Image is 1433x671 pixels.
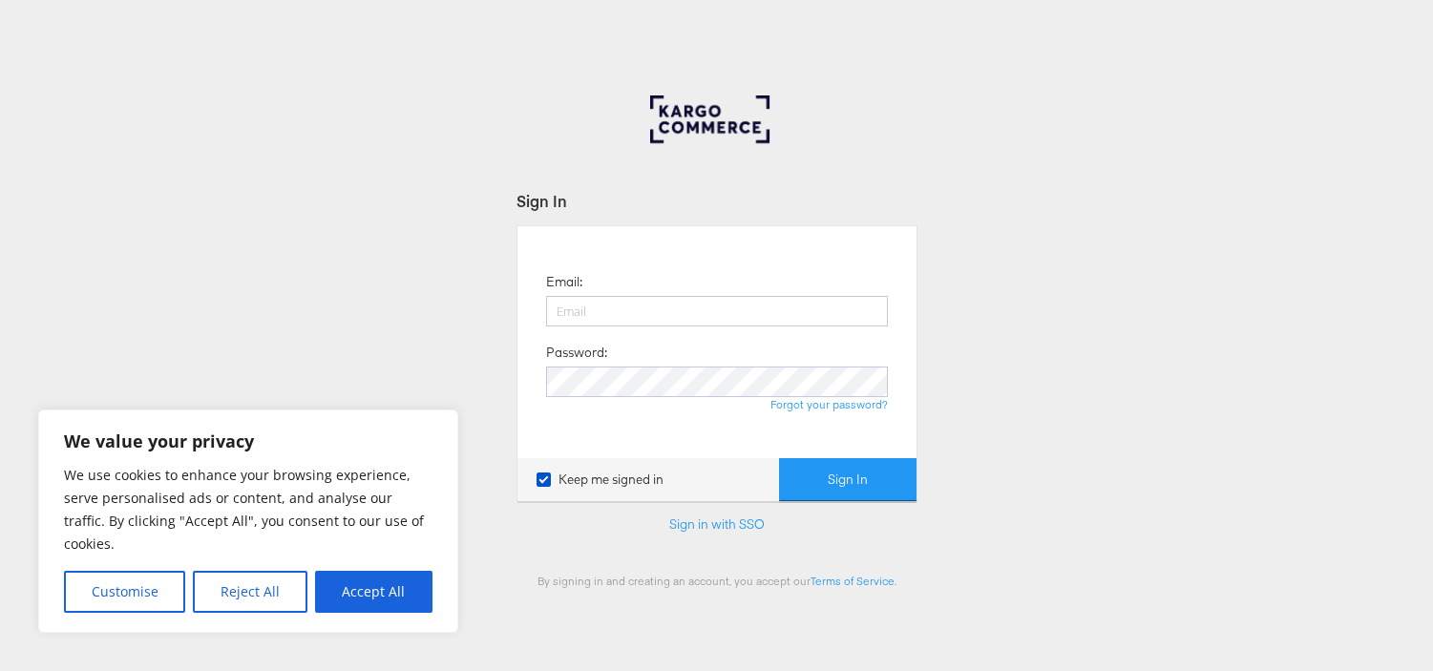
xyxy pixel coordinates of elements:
button: Reject All [193,571,306,613]
p: We use cookies to enhance your browsing experience, serve personalised ads or content, and analys... [64,464,432,556]
button: Customise [64,571,185,613]
button: Sign In [779,458,917,501]
p: We value your privacy [64,430,432,452]
label: Keep me signed in [537,471,664,489]
button: Accept All [315,571,432,613]
div: Sign In [516,190,917,212]
div: We value your privacy [38,409,458,633]
label: Password: [546,344,607,362]
div: By signing in and creating an account, you accept our . [516,574,917,588]
a: Terms of Service [811,574,895,588]
label: Email: [546,273,582,291]
a: Sign in with SSO [669,515,765,533]
a: Forgot your password? [770,397,888,411]
input: Email [546,296,888,326]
